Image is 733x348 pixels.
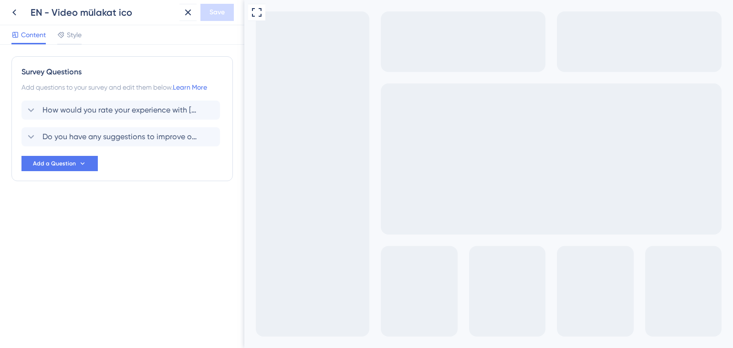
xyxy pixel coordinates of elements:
span: How would you rate your experience with [DOMAIN_NAME]? [42,104,200,116]
input: I think... [46,55,130,65]
div: Do you have any suggestions to improve our product? [11,25,168,48]
span: Style [67,29,82,41]
div: Go to Question 1 [8,8,19,19]
span: Save [209,7,225,18]
div: Survey Questions [21,66,223,78]
div: Add questions to your survey and edit them below. [21,82,223,93]
button: Save [200,4,234,21]
button: Add a Question [21,156,98,171]
div: Close survey [157,8,168,19]
span: Content [21,29,46,41]
div: EN - Video mülakat ico [31,6,176,19]
a: Learn More [173,83,207,91]
span: Question 2 / 2 [82,8,94,19]
span: Do you have any suggestions to improve our product? [42,131,200,143]
span: Add a Question [33,160,76,167]
button: Submit survey [74,73,101,83]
